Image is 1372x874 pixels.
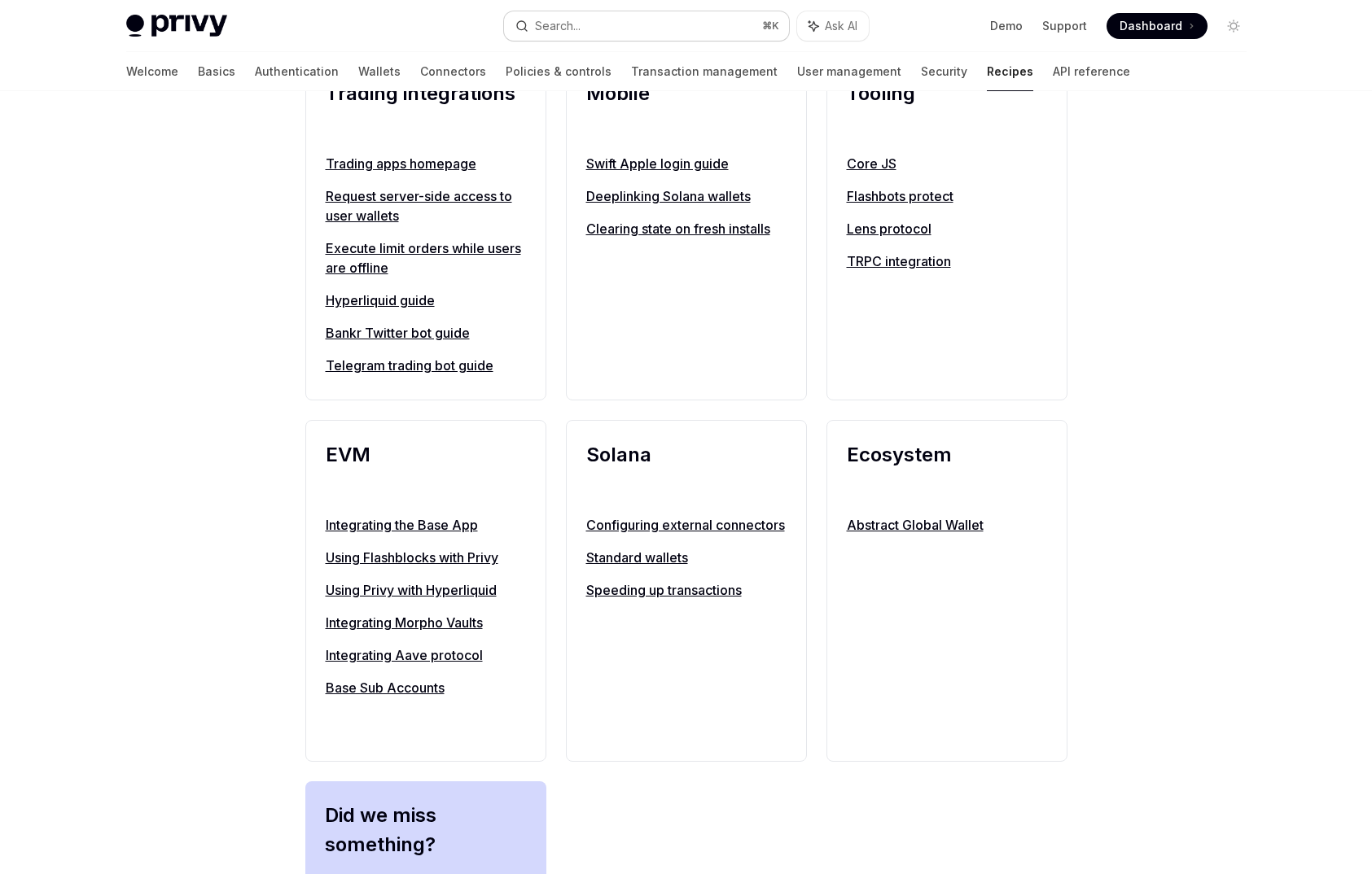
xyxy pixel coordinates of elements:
[326,678,526,697] a: Base Sub Accounts
[326,613,526,632] a: Integrating Morpho Vaults
[631,52,778,91] a: Transaction management
[326,291,526,310] a: Hyperliquid guide
[1053,52,1130,91] a: API reference
[586,580,787,600] a: Speeding up transactions
[326,79,526,138] h2: Trading integrations
[847,440,1047,499] h2: Ecosystem
[825,18,857,34] span: Ask AI
[326,154,526,173] a: Trading apps homepage
[797,52,901,91] a: User management
[326,323,526,343] a: Bankr Twitter bot guide
[847,515,1047,535] a: Abstract Global Wallet
[326,580,526,600] a: Using Privy with Hyperliquid
[586,515,787,535] a: Configuring external connectors
[586,219,787,238] a: Clearing state on fresh installs
[325,801,527,859] h2: Did we miss something?
[358,52,401,91] a: Wallets
[535,16,581,36] div: Search...
[990,18,1023,34] a: Demo
[506,52,611,91] a: Policies & controls
[326,356,526,375] a: Telegram trading bot guide
[847,79,1047,138] h2: Tooling
[1221,13,1247,39] button: Toggle dark mode
[126,15,227,37] img: light logo
[586,79,787,138] h2: Mobile
[326,440,526,499] h2: EVM
[586,548,787,567] a: Standard wallets
[1042,18,1087,34] a: Support
[504,11,789,41] button: Search...⌘K
[586,440,787,499] h2: Solana
[586,186,787,206] a: Deeplinking Solana wallets
[326,515,526,535] a: Integrating the Base App
[326,548,526,567] a: Using Flashblocks with Privy
[921,52,967,91] a: Security
[420,52,486,91] a: Connectors
[847,186,1047,206] a: Flashbots protect
[255,52,339,91] a: Authentication
[847,251,1047,271] a: TRPC integration
[847,219,1047,238] a: Lens protocol
[847,154,1047,173] a: Core JS
[326,238,526,277] a: Execute limit orders while users are offline
[1107,13,1208,39] a: Dashboard
[126,52,178,91] a: Welcome
[326,645,526,665] a: Integrating Aave protocol
[762,20,779,33] span: ⌘ K
[987,52,1033,91] a: Recipes
[797,11,869,41] button: Ask AI
[1120,18,1182,34] span: Dashboard
[326,186,526,225] a: Request server-side access to user wallets
[586,154,787,173] a: Swift Apple login guide
[198,52,235,91] a: Basics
